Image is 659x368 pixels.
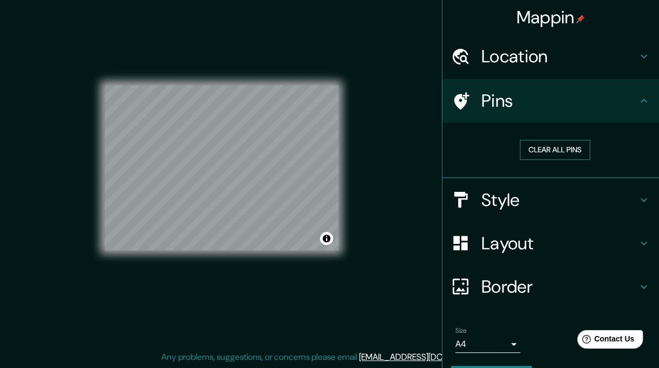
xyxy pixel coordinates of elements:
div: Style [442,178,659,222]
iframe: Help widget launcher [563,326,647,356]
h4: Style [481,189,637,211]
h4: Layout [481,233,637,254]
a: [EMAIL_ADDRESS][DOMAIN_NAME] [359,351,493,363]
div: A4 [455,335,520,353]
button: Toggle attribution [320,232,333,245]
p: Any problems, suggestions, or concerns please email . [161,351,494,364]
div: Layout [442,222,659,265]
img: pin-icon.png [576,15,585,23]
div: Pins [442,79,659,122]
canvas: Map [105,85,338,250]
h4: Location [481,46,637,67]
h4: Pins [481,90,637,112]
div: Location [442,35,659,78]
h4: Border [481,276,637,298]
label: Size [455,326,467,335]
button: Clear all pins [520,140,590,160]
h4: Mappin [517,7,585,28]
div: Border [442,265,659,308]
